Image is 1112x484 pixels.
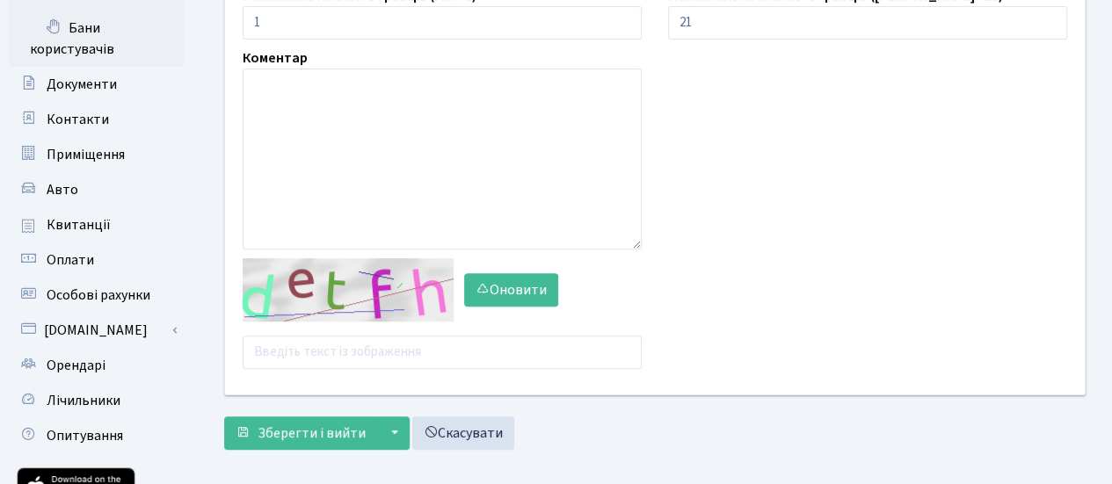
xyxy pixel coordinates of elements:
[9,207,185,242] a: Квитанції
[9,348,185,383] a: Орендарі
[243,258,454,321] img: default
[9,67,185,102] a: Документи
[9,418,185,453] a: Опитування
[9,313,185,348] a: [DOMAIN_NAME]
[224,416,377,450] button: Зберегти і вийти
[9,242,185,278] a: Оплати
[47,75,117,94] span: Документи
[47,145,125,164] span: Приміщення
[9,383,185,418] a: Лічильники
[47,285,150,305] span: Особові рахунки
[258,423,366,443] span: Зберегти і вийти
[9,172,185,207] a: Авто
[9,278,185,313] a: Особові рахунки
[9,11,185,67] a: Бани користувачів
[464,273,558,307] button: Оновити
[243,47,308,69] label: Коментар
[9,137,185,172] a: Приміщення
[47,250,94,270] span: Оплати
[243,336,642,369] input: Введіть текст із зображення
[47,426,123,445] span: Опитування
[47,180,78,199] span: Авто
[47,356,105,375] span: Орендарі
[47,110,109,129] span: Контакти
[412,416,514,450] a: Скасувати
[47,391,120,410] span: Лічильники
[9,102,185,137] a: Контакти
[47,215,111,235] span: Квитанції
